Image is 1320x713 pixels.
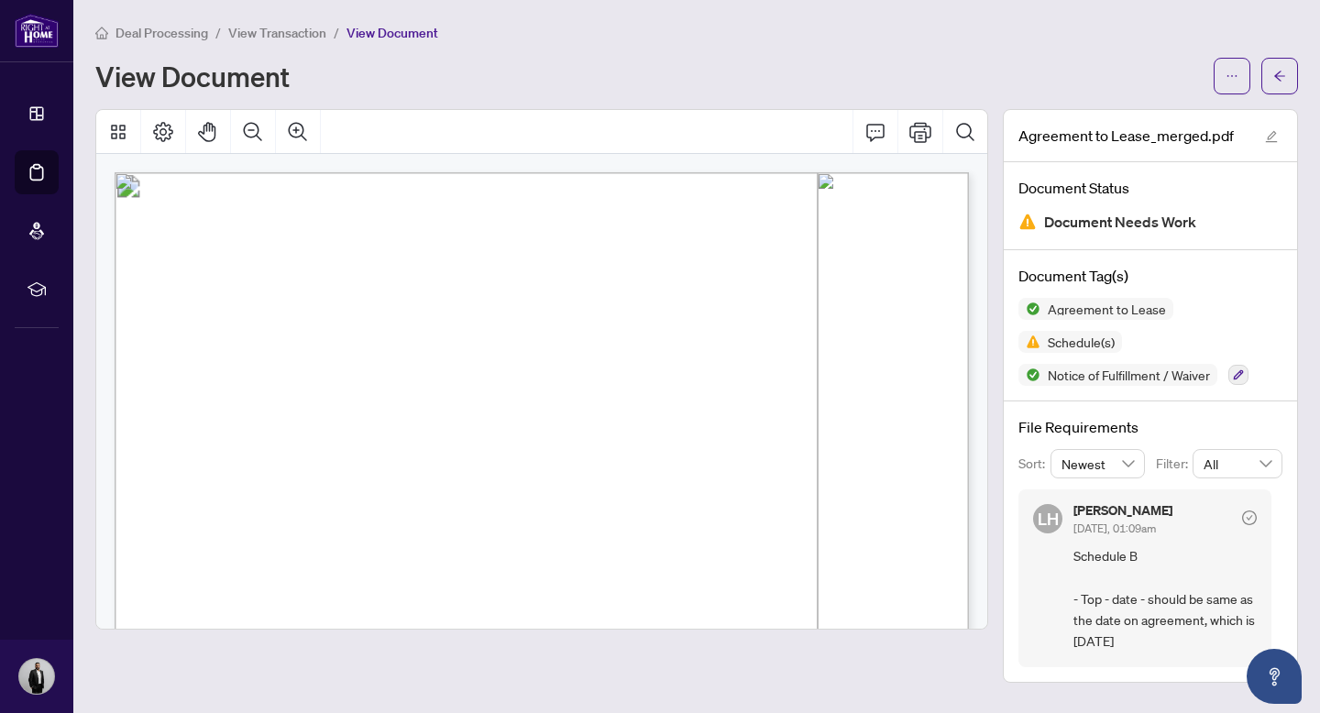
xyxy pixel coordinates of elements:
span: Notice of Fulfillment / Waiver [1040,368,1217,381]
span: [DATE], 01:09am [1073,521,1156,535]
span: All [1204,450,1271,477]
span: Schedule(s) [1040,335,1122,348]
img: Profile Icon [19,659,54,694]
h1: View Document [95,61,290,91]
h4: File Requirements [1018,416,1282,438]
span: edit [1265,130,1278,143]
li: / [334,22,339,43]
span: View Document [346,25,438,41]
img: Document Status [1018,213,1037,231]
span: arrow-left [1273,70,1286,82]
span: home [95,27,108,39]
span: Agreement to Lease [1040,302,1173,315]
h4: Document Tag(s) [1018,265,1282,287]
img: logo [15,14,59,48]
img: Status Icon [1018,331,1040,353]
img: Status Icon [1018,298,1040,320]
span: Deal Processing [115,25,208,41]
img: Status Icon [1018,364,1040,386]
p: Filter: [1156,454,1193,474]
h5: [PERSON_NAME] [1073,504,1172,517]
span: Schedule B - Top - date - should be same as the date on agreement, which is [DATE] [1073,545,1257,653]
span: check-circle [1242,510,1257,525]
span: Agreement to Lease_merged.pdf [1018,125,1234,147]
span: View Transaction [228,25,326,41]
h4: Document Status [1018,177,1282,199]
span: Document Needs Work [1044,210,1196,235]
p: Sort: [1018,454,1050,474]
li: / [215,22,221,43]
span: ellipsis [1226,70,1238,82]
span: LH [1038,506,1059,532]
span: Newest [1061,450,1135,477]
button: Open asap [1247,649,1302,704]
